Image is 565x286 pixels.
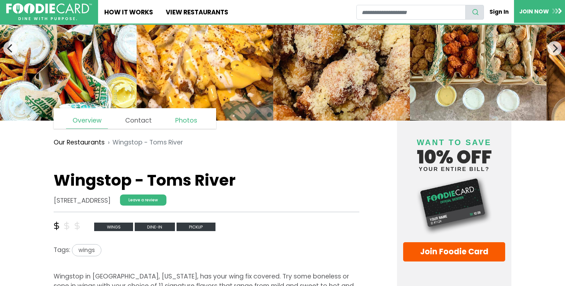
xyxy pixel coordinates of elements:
[135,223,175,231] span: Dine-in
[403,242,505,261] a: Join Foodie Card
[119,113,158,128] a: Contact
[120,194,166,206] a: Leave a review
[94,222,135,231] a: wings
[54,244,359,259] div: Tags:
[6,3,92,21] img: FoodieCard; Eat, Drink, Save, Donate
[484,5,514,19] a: Sign In
[356,5,465,20] input: restaurant search
[54,196,111,206] address: [STREET_ADDRESS]
[3,41,18,56] button: Previous
[66,113,108,129] a: Overview
[465,5,484,20] button: search
[70,245,101,254] a: wings
[169,113,203,128] a: Photos
[417,138,491,147] span: Want to save
[177,222,215,231] a: Pickup
[403,166,505,172] small: your entire bill?
[54,171,359,190] h1: Wingstop - Toms River
[105,138,183,147] li: Wingstop - Toms River
[547,41,562,56] button: Next
[403,175,505,236] img: Foodie Card
[403,130,505,172] h4: 10% off
[54,133,359,152] nav: breadcrumb
[94,223,133,231] span: wings
[177,223,215,231] span: Pickup
[54,108,216,129] nav: page links
[135,222,177,231] a: Dine-in
[54,138,105,147] a: Our Restaurants
[72,244,101,256] span: wings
